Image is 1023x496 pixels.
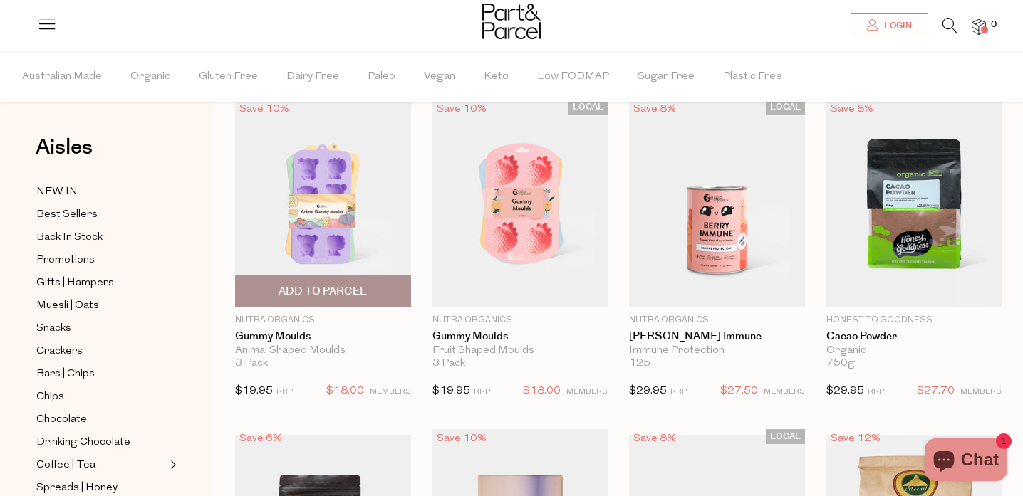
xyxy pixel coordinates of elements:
[432,357,465,370] span: 3 Pack
[432,314,608,327] p: Nutra Organics
[36,183,166,201] a: NEW IN
[432,429,491,448] div: Save 10%
[36,411,166,428] a: Chocolate
[482,4,541,39] img: Part&Parcel
[920,438,1012,485] inbox-online-store-chat: Shopify online store chat
[36,297,166,315] a: Muesli | Oats
[36,366,95,383] span: Bars | Chips
[235,100,294,119] div: Save 10%
[629,100,805,307] img: Berry Immune
[368,52,395,102] span: Paleo
[130,52,170,102] span: Organic
[36,275,114,292] span: Gifts | Hampers
[36,456,166,474] a: Coffee | Tea
[826,344,1002,357] div: Organic
[36,388,166,406] a: Chips
[36,389,64,406] span: Chips
[629,386,667,396] span: $29.95
[286,52,339,102] span: Dairy Free
[881,20,912,32] span: Login
[638,52,695,102] span: Sugar Free
[629,429,680,448] div: Save 8%
[568,100,608,115] span: LOCAL
[826,330,1002,343] a: Cacao Powder
[826,386,864,396] span: $29.95
[36,433,166,451] a: Drinking Chocolate
[36,206,166,223] a: Best Sellers
[279,284,367,299] span: Add To Parcel
[36,251,166,269] a: Promotions
[36,320,71,337] span: Snacks
[723,52,782,102] span: Plastic Free
[766,100,805,115] span: LOCAL
[235,100,411,307] img: Gummy Moulds
[36,434,130,451] span: Drinking Chocolate
[235,386,273,396] span: $19.95
[432,344,608,357] div: Fruit Shaped Moulds
[960,388,1002,396] small: MEMBERS
[826,100,878,119] div: Save 8%
[917,382,955,401] span: $27.70
[826,100,1002,307] img: Cacao Powder
[851,13,928,38] a: Login
[36,132,93,163] span: Aisles
[276,388,293,396] small: RRP
[987,19,1000,31] span: 0
[484,52,509,102] span: Keto
[36,457,95,474] span: Coffee | Tea
[36,137,93,172] a: Aisles
[629,100,680,119] div: Save 8%
[972,19,986,34] a: 0
[432,330,608,343] a: Gummy Moulds
[36,184,78,201] span: NEW IN
[36,342,166,360] a: Crackers
[432,100,491,119] div: Save 10%
[474,388,490,396] small: RRP
[36,252,95,269] span: Promotions
[629,330,805,343] a: [PERSON_NAME] Immune
[36,365,166,383] a: Bars | Chips
[36,229,103,246] span: Back In Stock
[868,388,884,396] small: RRP
[432,100,608,307] img: Gummy Moulds
[235,429,286,448] div: Save 6%
[22,52,102,102] span: Australian Made
[764,388,805,396] small: MEMBERS
[235,357,268,370] span: 3 Pack
[36,297,99,315] span: Muesli | Oats
[326,382,364,401] span: $18.00
[826,314,1002,327] p: Honest to Goodness
[36,274,166,292] a: Gifts | Hampers
[36,206,98,223] span: Best Sellers
[167,456,177,473] button: Expand/Collapse Coffee | Tea
[826,429,885,448] div: Save 12%
[235,344,411,357] div: Animal Shaped Moulds
[826,357,855,370] span: 750g
[36,343,83,360] span: Crackers
[629,344,805,357] div: Immune Protection
[566,388,608,396] small: MEMBERS
[370,388,411,396] small: MEMBERS
[235,314,411,327] p: Nutra Organics
[36,320,166,337] a: Snacks
[629,357,650,370] span: 125
[523,382,561,401] span: $18.00
[424,52,455,102] span: Vegan
[720,382,758,401] span: $27.50
[629,314,805,327] p: Nutra Organics
[36,411,87,428] span: Chocolate
[235,330,411,343] a: Gummy Moulds
[670,388,687,396] small: RRP
[199,52,258,102] span: Gluten Free
[36,228,166,246] a: Back In Stock
[432,386,470,396] span: $19.95
[235,275,411,307] button: Add To Parcel
[766,429,805,444] span: LOCAL
[537,52,609,102] span: Low FODMAP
